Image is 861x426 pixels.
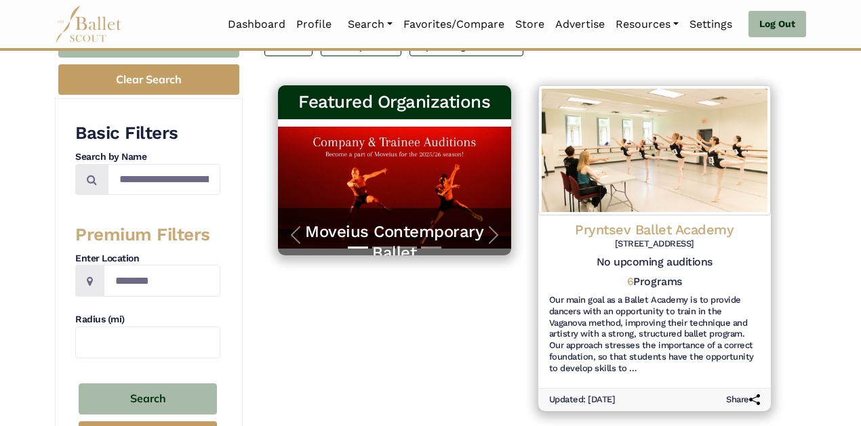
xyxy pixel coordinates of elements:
h4: Enter Location [75,252,220,265]
h3: Basic Filters [75,122,220,145]
input: Location [104,265,220,297]
a: Advertise [550,10,610,39]
a: Search [342,10,398,39]
button: Slide 2 [372,240,393,255]
img: Logo [538,85,772,215]
a: Log Out [748,11,806,38]
h4: Radius (mi) [75,313,220,326]
button: Slide 3 [397,240,417,255]
h3: Premium Filters [75,223,220,247]
h4: Search by Name [75,150,220,164]
a: Moveius Contemporary Ballet [292,221,498,263]
input: Search by names... [108,164,220,196]
a: Store [510,10,550,39]
a: Profile [291,10,337,39]
h5: No upcoming auditions [549,255,761,270]
span: 6 [627,275,634,288]
h5: Programs [627,275,682,289]
a: Resources [610,10,684,39]
h6: [STREET_ADDRESS] [549,238,761,250]
h6: Share [726,394,760,406]
h6: Our main goal as a Ballet Academy is to provide dancers with an opportunity to train in the Vagan... [549,295,761,375]
button: Search [79,383,217,415]
h4: Pryntsev Ballet Academy [549,221,761,238]
a: Favorites/Compare [398,10,510,39]
button: Slide 1 [348,240,368,255]
h6: Updated: [DATE] [549,394,616,406]
h3: Featured Organizations [289,91,500,114]
a: Settings [684,10,738,39]
button: Slide 4 [421,240,441,255]
button: Clear Search [58,64,239,95]
a: Dashboard [222,10,291,39]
